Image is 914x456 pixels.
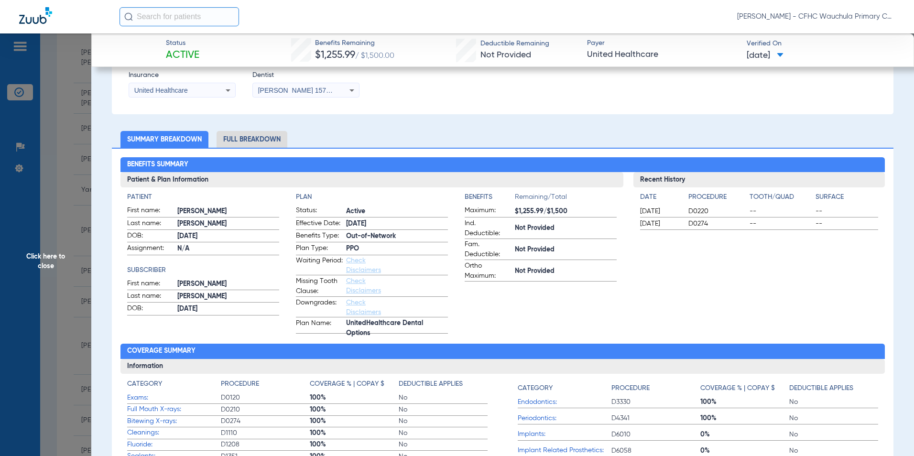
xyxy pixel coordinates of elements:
[515,266,617,276] span: Not Provided
[177,279,279,289] span: [PERSON_NAME]
[640,192,680,206] app-breakdown-title: Date
[120,172,624,187] h3: Patient & Plan Information
[611,383,650,393] h4: Procedure
[134,87,188,94] span: United Healthcare
[700,383,775,393] h4: Coverage % | Copay $
[252,70,359,80] span: Dentist
[346,257,381,273] a: Check Disclaimers
[346,231,448,241] span: Out-of-Network
[346,299,381,315] a: Check Disclaimers
[518,445,611,456] span: Implant Related Prosthetics:
[399,428,488,438] span: No
[866,410,914,456] iframe: Chat Widget
[296,206,343,217] span: Status:
[789,413,878,423] span: No
[124,12,133,21] img: Search Icon
[310,379,399,392] app-breakdown-title: Coverage % | Copay $
[127,416,221,426] span: Bitewing X-rays:
[296,231,343,242] span: Benefits Type:
[587,49,739,61] span: United Healthcare
[221,393,310,402] span: D0120
[816,219,878,228] span: --
[518,397,611,407] span: Endodontics:
[127,265,279,275] h4: Subscriber
[515,223,617,233] span: Not Provided
[465,192,515,202] h4: Benefits
[310,379,384,389] h4: Coverage % | Copay $
[688,206,746,216] span: D0220
[789,430,878,439] span: No
[120,131,208,148] li: Summary Breakdown
[750,219,812,228] span: --
[515,192,617,206] span: Remaining/Total
[465,239,511,260] span: Fam. Deductible:
[465,218,511,239] span: Ind. Deductible:
[640,192,680,202] h4: Date
[611,413,700,423] span: D4341
[296,192,448,202] h4: Plan
[296,243,343,255] span: Plan Type:
[127,428,221,438] span: Cleanings:
[518,383,553,393] h4: Category
[816,192,878,202] h4: Surface
[127,231,174,242] span: DOB:
[747,39,898,49] span: Verified On
[399,416,488,426] span: No
[127,379,162,389] h4: Category
[465,192,515,206] app-breakdown-title: Benefits
[217,131,287,148] li: Full Breakdown
[120,359,885,374] h3: Information
[737,12,895,22] span: [PERSON_NAME] - CFHC Wauchula Primary Care Dental
[816,206,878,216] span: --
[221,379,310,392] app-breakdown-title: Procedure
[688,219,746,228] span: D0274
[120,157,885,173] h2: Benefits Summary
[515,245,617,255] span: Not Provided
[127,291,174,303] span: Last name:
[346,278,381,294] a: Check Disclaimers
[700,430,789,439] span: 0%
[747,50,783,62] span: [DATE]
[346,219,448,229] span: [DATE]
[127,218,174,230] span: Last name:
[750,206,812,216] span: --
[789,446,878,456] span: No
[120,344,885,359] h2: Coverage Summary
[465,206,511,217] span: Maximum:
[177,292,279,302] span: [PERSON_NAME]
[177,206,279,217] span: [PERSON_NAME]
[399,393,488,402] span: No
[296,218,343,230] span: Effective Date:
[346,323,448,333] span: UnitedHealthcare Dental Options
[310,405,399,414] span: 100%
[315,38,394,48] span: Benefits Remaining
[346,206,448,217] span: Active
[640,219,680,228] span: [DATE]
[258,87,352,94] span: [PERSON_NAME] 1578685491
[816,192,878,206] app-breakdown-title: Surface
[177,304,279,314] span: [DATE]
[296,298,343,317] span: Downgrades:
[296,318,343,334] span: Plan Name:
[127,243,174,255] span: Assignment:
[789,383,853,393] h4: Deductible Applies
[611,379,700,397] app-breakdown-title: Procedure
[296,276,343,296] span: Missing Tooth Clause:
[310,393,399,402] span: 100%
[700,413,789,423] span: 100%
[177,244,279,254] span: N/A
[127,440,221,450] span: Fluoride:
[611,446,700,456] span: D6058
[221,416,310,426] span: D0274
[127,192,279,202] h4: Patient
[518,429,611,439] span: Implants:
[750,192,812,206] app-breakdown-title: Tooth/Quad
[789,379,878,397] app-breakdown-title: Deductible Applies
[120,7,239,26] input: Search for patients
[19,7,52,24] img: Zuub Logo
[700,397,789,407] span: 100%
[465,261,511,281] span: Ortho Maximum:
[789,397,878,407] span: No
